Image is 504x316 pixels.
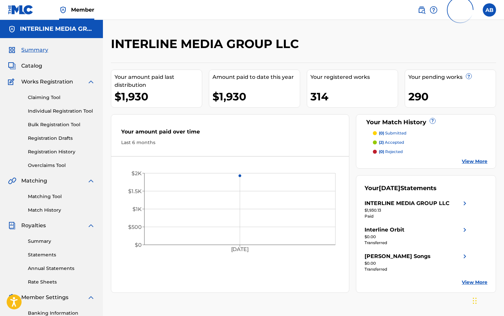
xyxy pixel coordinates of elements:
a: SummarySummary [8,46,48,54]
tspan: [DATE] [231,246,249,253]
div: Your amount paid last distribution [115,73,202,89]
span: Royalties [21,222,46,230]
h2: INTERLINE MEDIA GROUP LLC [111,36,302,51]
div: $0.00 [365,234,469,240]
img: Accounts [8,25,16,33]
div: Interline Orbit [365,226,404,234]
div: Last 6 months [121,139,339,146]
img: expand [87,293,95,301]
a: Individual Registration Tool [28,108,95,115]
span: Matching [21,177,47,185]
img: Works Registration [8,78,17,86]
div: $1,930 [115,89,202,104]
div: Your amount paid over time [121,128,339,139]
span: Member [71,6,94,14]
img: MLC Logo [8,5,34,15]
span: [DATE] [379,184,400,192]
div: Your Match History [365,118,488,127]
a: Registration History [28,148,95,155]
span: Works Registration [21,78,73,86]
div: Paid [365,213,469,219]
img: Summary [8,46,16,54]
a: INTERLINE MEDIA GROUP LLCright chevron icon$1,930.13Paid [365,199,469,219]
img: Royalties [8,222,16,230]
a: Interline Orbitright chevron icon$0.00Transferred [365,226,469,246]
a: Match History [28,207,95,214]
div: [PERSON_NAME] Songs [365,252,431,260]
div: Drag [473,291,477,311]
img: help [430,6,438,14]
span: Summary [21,46,48,54]
a: (2) accepted [373,139,488,145]
img: right chevron icon [461,252,469,260]
img: expand [87,222,95,230]
p: submitted [379,130,406,136]
div: $1,930.13 [365,207,469,213]
div: Transferred [365,266,469,272]
div: Transferred [365,240,469,246]
span: ? [430,118,435,124]
div: Your Statements [365,184,437,193]
span: (0) [379,131,384,135]
div: User Menu [483,3,496,17]
div: 314 [310,89,398,104]
img: Member Settings [8,293,16,301]
a: View More [462,158,487,165]
div: 290 [408,89,496,104]
tspan: $0 [135,242,142,248]
iframe: Chat Widget [471,284,504,316]
tspan: $1K [132,206,142,212]
div: $1,930 [212,89,300,104]
a: Overclaims Tool [28,162,95,169]
h5: INTERLINE MEDIA GROUP LLC [20,25,95,33]
div: Amount paid to date this year [212,73,300,81]
span: (2) [379,140,384,145]
img: right chevron icon [461,226,469,234]
img: expand [87,78,95,86]
img: Top Rightsholder [59,6,67,14]
span: Catalog [21,62,42,70]
span: Member Settings [21,293,68,301]
a: View More [462,279,487,286]
div: Your registered works [310,73,398,81]
a: CatalogCatalog [8,62,42,70]
a: Annual Statements [28,265,95,272]
a: Summary [28,238,95,245]
img: search [418,6,426,14]
a: Matching Tool [28,193,95,200]
div: $0.00 [365,260,469,266]
a: (0) rejected [373,149,488,155]
img: Catalog [8,62,16,70]
tspan: $500 [128,224,142,230]
a: Bulk Registration Tool [28,121,95,128]
div: INTERLINE MEDIA GROUP LLC [365,199,450,207]
a: Claiming Tool [28,94,95,101]
a: Registration Drafts [28,135,95,142]
img: expand [87,177,95,185]
img: right chevron icon [461,199,469,207]
p: accepted [379,139,404,145]
span: (0) [379,149,384,154]
tspan: $2K [131,170,142,177]
img: Matching [8,177,16,185]
a: (0) submitted [373,130,488,136]
a: [PERSON_NAME] Songsright chevron icon$0.00Transferred [365,252,469,272]
div: Your pending works [408,73,496,81]
div: Help [430,3,438,17]
tspan: $1.5K [128,188,142,194]
span: ? [466,74,471,79]
a: Rate Sheets [28,279,95,286]
a: Statements [28,251,95,258]
a: Public Search [418,3,426,17]
p: rejected [379,149,403,155]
